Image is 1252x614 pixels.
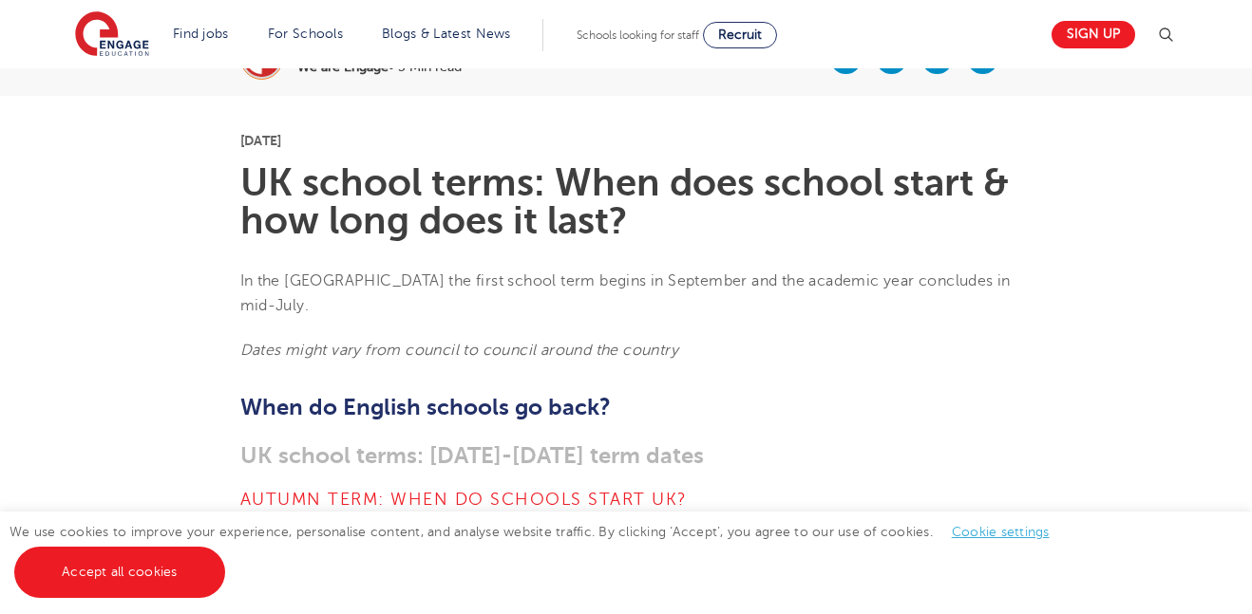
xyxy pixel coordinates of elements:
[297,60,389,74] b: We are Engage
[268,27,343,41] a: For Schools
[240,442,704,469] span: UK school terms: [DATE]-[DATE] term dates
[1052,21,1135,48] a: Sign up
[297,61,462,74] p: • 3 Min read
[14,547,225,598] a: Accept all cookies
[382,27,511,41] a: Blogs & Latest News
[240,391,1013,423] h2: When do English schools go back?
[240,490,688,509] span: Autumn term: When do schools start UK?
[240,272,1011,314] span: In the [GEOGRAPHIC_DATA] the first school term begins in September and the academic year conclude...
[577,28,699,42] span: Schools looking for staff
[240,134,1013,147] p: [DATE]
[703,22,777,48] a: Recruit
[718,28,762,42] span: Recruit
[173,27,229,41] a: Find jobs
[75,11,149,59] img: Engage Education
[9,525,1069,579] span: We use cookies to improve your experience, personalise content, and analyse website traffic. By c...
[240,342,679,359] em: Dates might vary from council to council around the country
[952,525,1050,539] a: Cookie settings
[240,164,1013,240] h1: UK school terms: When does school start & how long does it last?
